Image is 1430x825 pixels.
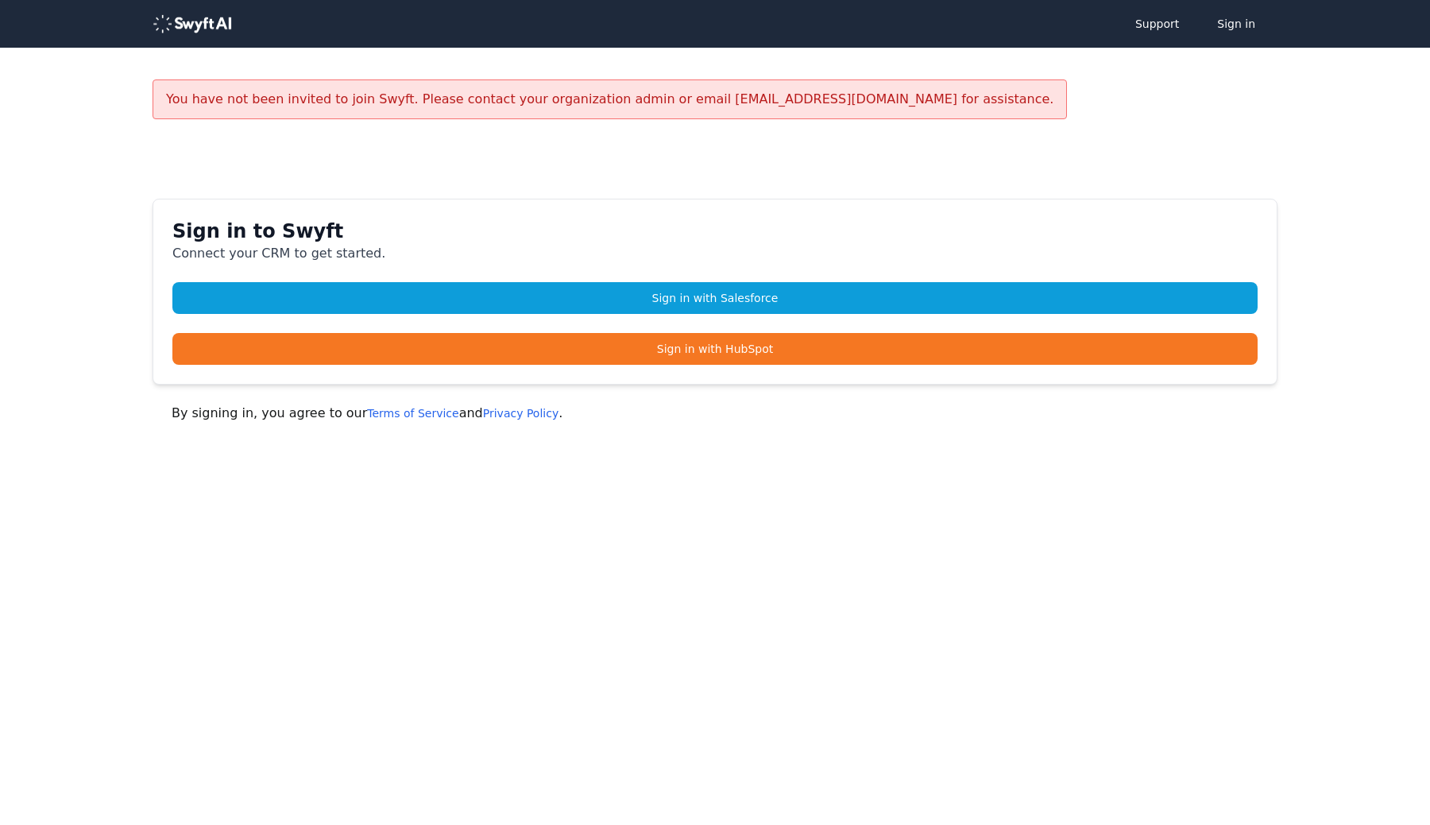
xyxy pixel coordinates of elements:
[483,407,558,420] a: Privacy Policy
[1201,8,1271,40] button: Sign in
[172,244,1258,263] p: Connect your CRM to get started.
[153,14,232,33] img: logo-488353a97b7647c9773e25e94dd66c4536ad24f66c59206894594c5eb3334934.png
[153,79,1067,119] div: You have not been invited to join Swyft. Please contact your organization admin or email [EMAIL_A...
[172,404,1258,423] p: By signing in, you agree to our and .
[172,333,1258,365] a: Sign in with HubSpot
[172,282,1258,314] a: Sign in with Salesforce
[367,407,458,420] a: Terms of Service
[1119,8,1195,40] a: Support
[172,219,1258,244] h1: Sign in to Swyft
